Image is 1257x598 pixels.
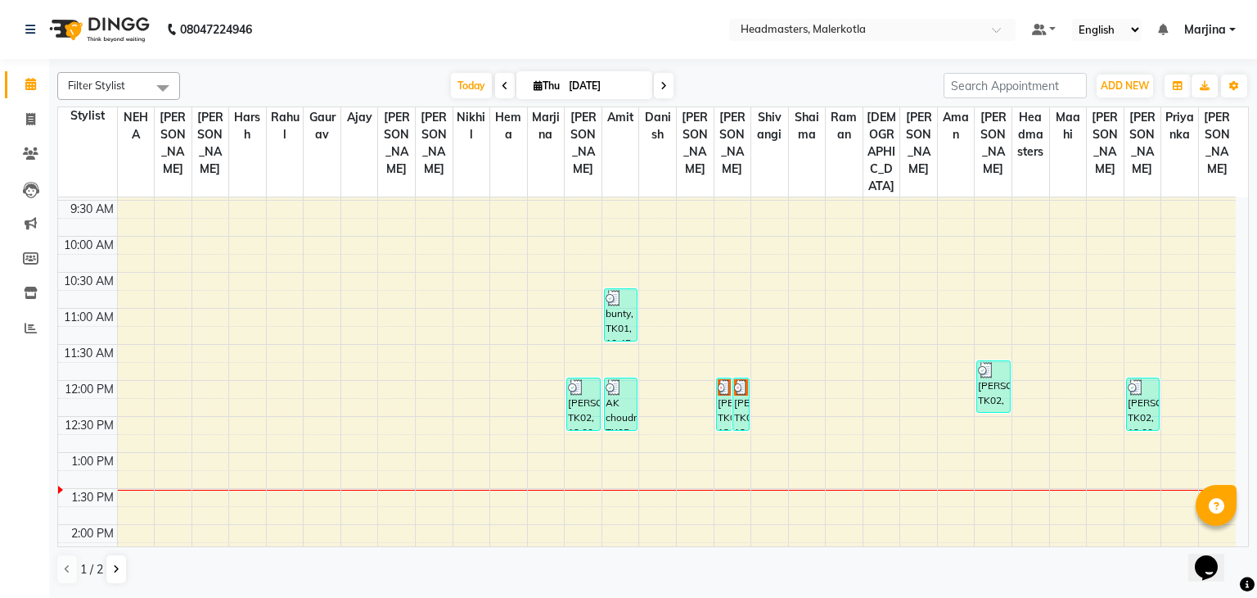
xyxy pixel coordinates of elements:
div: [PERSON_NAME], TK02, 12:00 PM-12:45 PM, BD - Blow dry [567,378,599,430]
div: 9:30 AM [67,201,117,218]
span: [PERSON_NAME] [1087,107,1124,179]
span: Priyanka [1161,107,1198,145]
span: [PERSON_NAME] [378,107,415,179]
div: Stylist [58,107,117,125]
span: Marjina [528,107,565,145]
span: Raman [826,107,863,145]
div: 11:30 AM [61,345,117,362]
span: [PERSON_NAME] [155,107,191,179]
span: [PERSON_NAME] [1199,107,1236,179]
span: 1 / 2 [80,561,103,578]
span: Nikhil [453,107,490,145]
div: [PERSON_NAME], TK03, 12:00 PM-12:45 PM, BRD - [PERSON_NAME] [717,378,732,430]
span: Shaima [789,107,826,145]
input: Search Appointment [944,73,1087,98]
span: [PERSON_NAME] [565,107,601,179]
img: logo [42,7,154,52]
div: 11:00 AM [61,309,117,326]
span: Filter Stylist [68,79,125,92]
div: 10:00 AM [61,237,117,254]
div: 10:30 AM [61,273,117,290]
span: Danish [639,107,676,145]
span: Ajay [341,107,378,128]
span: Thu [529,79,564,92]
span: [PERSON_NAME] [975,107,1011,179]
span: Gaurav [304,107,340,145]
div: [PERSON_NAME], TK02, 11:45 AM-12:30 PM, BRD - [PERSON_NAME] [977,361,1009,412]
div: AK choudry, TK05, 12:00 PM-12:45 PM, HR-BTX -G - Hair [MEDICAL_DATA] [605,378,637,430]
span: ADD NEW [1101,79,1149,92]
span: Amit [602,107,639,128]
div: 1:00 PM [68,453,117,470]
span: Aman [938,107,975,145]
span: Rahul [267,107,304,145]
span: [PERSON_NAME] [677,107,714,179]
iframe: chat widget [1188,532,1241,582]
span: Shivangi [751,107,788,145]
span: [DEMOGRAPHIC_DATA] [863,107,900,197]
b: 08047224946 [180,7,252,52]
div: [PERSON_NAME], TK02, 12:00 PM-12:45 PM, BD - Blow dry [1127,378,1159,430]
div: 12:30 PM [61,417,117,434]
span: Maahi [1050,107,1087,145]
div: bunty, TK01, 10:45 AM-11:30 AM, HS - Styling [605,289,637,341]
div: 2:00 PM [68,525,117,542]
span: Headmasters [1012,107,1049,162]
span: Marjina [1184,21,1226,39]
span: NEHA [118,107,155,145]
span: Harsh [229,107,266,145]
span: [PERSON_NAME] [714,107,751,179]
div: 1:30 PM [68,489,117,506]
span: [PERSON_NAME] [1124,107,1161,179]
div: 12:00 PM [61,381,117,398]
input: 2025-09-04 [564,74,646,98]
span: Hema [490,107,527,145]
div: [PERSON_NAME], TK03, 12:00 PM-12:45 PM, HCG - Hair Cut by Senior Hair Stylist [733,378,749,430]
span: Today [451,73,492,98]
span: [PERSON_NAME] [416,107,453,179]
button: ADD NEW [1097,75,1153,97]
span: [PERSON_NAME] [900,107,937,179]
span: [PERSON_NAME] [192,107,229,179]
